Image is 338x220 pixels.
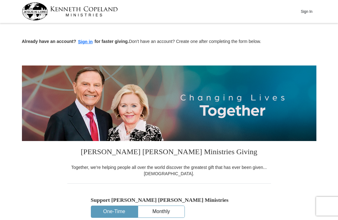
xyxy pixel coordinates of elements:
[67,141,271,164] h3: [PERSON_NAME] [PERSON_NAME] Ministries Giving
[22,3,118,20] img: kcm-header-logo.svg
[22,38,316,45] p: Don't have an account? Create one after completing the form below.
[22,39,129,44] strong: Already have an account? for faster giving.
[67,164,271,177] div: Together, we're helping people all over the world discover the greatest gift that has ever been g...
[91,206,138,217] button: One-Time
[91,197,247,203] h5: Support [PERSON_NAME] [PERSON_NAME] Ministries
[76,38,95,45] button: Sign in
[297,7,316,16] button: Sign In
[138,206,185,217] button: Monthly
